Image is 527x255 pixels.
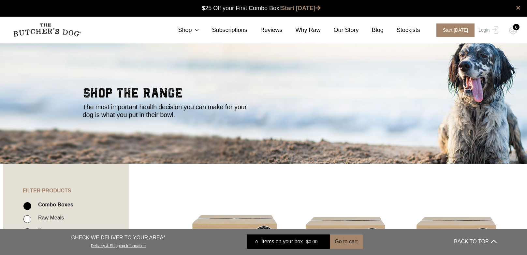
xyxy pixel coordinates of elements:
a: Our Story [321,26,359,35]
div: 0 [252,238,261,245]
img: TBD_Cart-Empty.png [509,26,517,35]
a: 0 Items on your box $0.00 [247,234,330,249]
h2: shop the range [83,87,445,103]
div: 0 [513,24,520,30]
span: $ [306,239,309,244]
span: Start [DATE] [436,23,475,37]
a: Shop [165,26,199,35]
button: BACK TO TOP [454,234,496,249]
a: Stockists [384,26,420,35]
bdi: 0.00 [306,239,317,244]
a: Start [DATE] [281,5,321,11]
a: Reviews [247,26,283,35]
p: The most important health decision you can make for your dog is what you put in their bowl. [83,103,256,119]
a: Why Raw [283,26,321,35]
label: Raw Meals [35,213,64,222]
p: CHECK WE DELIVER TO YOUR AREA* [71,234,165,242]
button: Go to cart [330,234,362,249]
label: Combo Boxes [35,200,73,209]
span: Items on your box [261,238,303,246]
label: Treats [35,226,53,235]
a: Subscriptions [199,26,247,35]
h4: FILTER PRODUCTS [3,164,129,194]
a: Delivery & Shipping Information [91,242,146,248]
a: close [516,4,520,12]
a: Login [477,23,498,37]
a: Blog [359,26,384,35]
a: Start [DATE] [430,23,477,37]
